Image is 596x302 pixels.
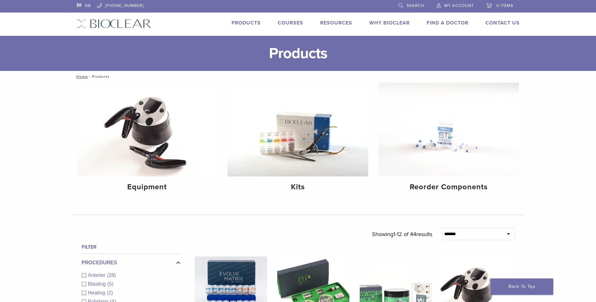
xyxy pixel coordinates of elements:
span: (5) [107,281,113,287]
a: Home [74,74,88,79]
h4: Reorder Components [383,181,514,193]
span: Heating [88,290,107,295]
h4: Equipment [82,181,213,193]
img: Kits [227,83,368,176]
h4: Filter [82,243,180,251]
a: Products [232,20,261,26]
span: / [88,75,92,78]
a: Kits [227,83,368,197]
img: Equipment [77,83,218,176]
a: Find A Doctor [427,20,468,26]
a: Why Bioclear [369,20,410,26]
a: Resources [320,20,352,26]
img: Reorder Components [378,83,519,176]
a: Courses [278,20,303,26]
span: Search [407,3,424,8]
span: Blasting [88,281,107,287]
nav: Products [72,71,524,82]
a: Reorder Components [378,83,519,197]
a: Equipment [77,83,218,197]
span: Anterior [88,272,107,278]
span: (2) [107,290,113,295]
span: (28) [107,272,116,278]
a: Contact Us [485,20,520,26]
p: Showing results [372,228,432,241]
a: Back To Top [490,278,553,295]
span: My Account [444,3,474,8]
label: Procedures [82,259,180,267]
span: 0 items [496,3,513,8]
img: Bioclear [77,19,151,28]
span: 1-12 of 44 [393,231,416,238]
h4: Kits [232,181,363,193]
